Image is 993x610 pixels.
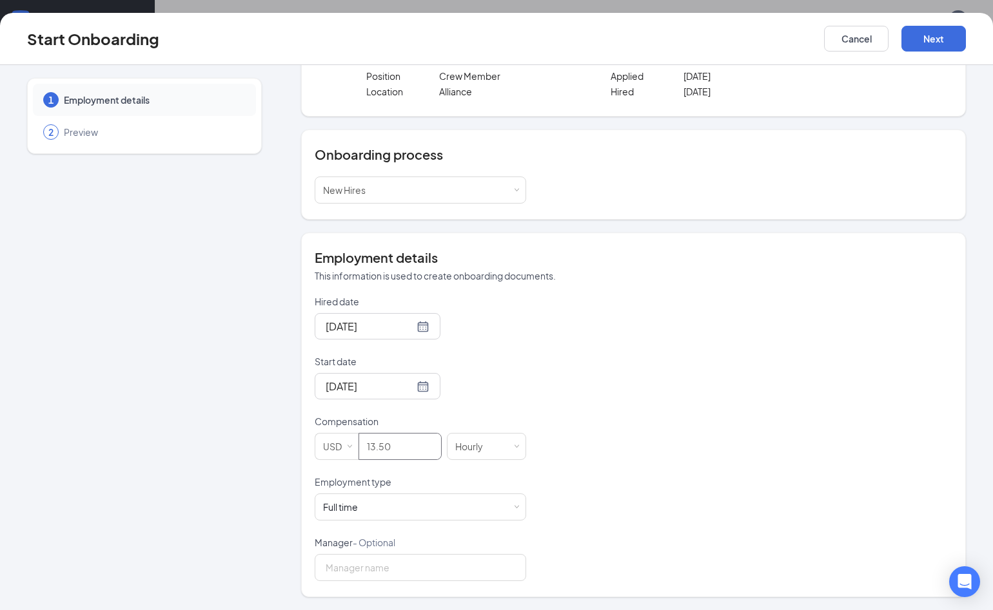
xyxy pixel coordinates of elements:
[326,318,414,334] input: Sep 10, 2025
[439,85,585,98] p: Alliance
[611,70,684,82] p: Applied
[315,249,952,267] h4: Employment details
[323,184,366,196] span: New Hires
[27,28,159,50] h3: Start Onboarding
[315,536,526,549] p: Manager
[326,378,414,394] input: Sep 16, 2025
[323,500,358,513] div: Full time
[315,355,526,368] p: Start date
[64,93,243,106] span: Employment details
[315,269,952,282] p: This information is used to create onboarding documents.
[824,26,889,52] button: Cancel
[901,26,966,52] button: Next
[683,70,830,82] p: [DATE]
[315,415,526,428] p: Compensation
[323,434,351,459] div: USD
[366,85,440,98] p: Location
[315,146,952,164] h4: Onboarding process
[611,85,684,98] p: Hired
[353,537,395,548] span: - Optional
[315,475,526,488] p: Employment type
[323,500,367,513] div: [object Object]
[315,295,526,308] p: Hired date
[323,177,375,203] div: [object Object]
[48,126,54,138] span: 2
[683,85,830,98] p: [DATE]
[64,126,243,138] span: Preview
[455,434,492,459] div: Hourly
[359,434,441,459] input: Amount
[315,554,526,581] input: Manager name
[439,70,585,82] p: Crew Member
[48,93,54,106] span: 1
[949,566,980,597] div: Open Intercom Messenger
[366,70,440,82] p: Position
